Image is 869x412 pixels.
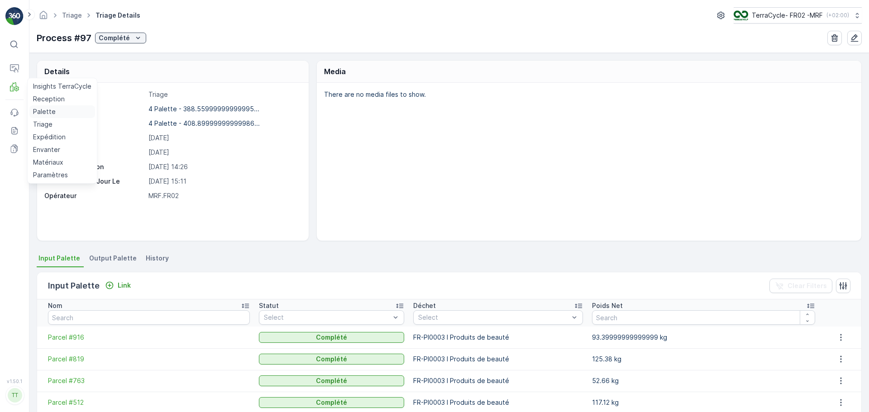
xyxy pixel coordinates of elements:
button: Complété [259,375,404,386]
button: Link [101,280,134,291]
p: FR-PI0003 I Produits de beauté [413,333,583,342]
a: Parcel #763 [48,376,250,385]
p: Clear Filters [788,281,827,290]
div: TT [8,388,22,403]
p: 125.38 kg [592,355,815,364]
p: Link [118,281,131,290]
button: Complété [95,33,146,43]
img: terracycle.png [734,10,748,20]
a: Triage [62,11,82,19]
p: MRF.FR02 [148,191,299,200]
p: 4 Palette - 388.55999999999995... [148,105,259,113]
p: TerraCycle- FR02 -MRF [752,11,823,20]
img: logo [5,7,24,25]
p: FR-PI0003 I Produits de beauté [413,355,583,364]
span: Output Palette [89,254,137,263]
input: Search [48,310,250,325]
button: Complété [259,354,404,365]
p: 117.12 kg [592,398,815,407]
p: 93.39999999999999 kg [592,333,815,342]
a: Parcel #819 [48,355,250,364]
p: FR-PI0003 I Produits de beauté [413,376,583,385]
p: Opérateur [44,191,145,200]
button: Clear Filters [769,279,832,293]
button: Complété [259,397,404,408]
p: Triage [148,90,299,99]
p: Select [264,313,390,322]
span: History [146,254,169,263]
p: Poids Net [592,301,623,310]
span: Triage Details [94,11,142,20]
p: 4 Palette - 408.89999999999986... [148,119,260,127]
p: Details [44,66,70,77]
p: Complété [316,398,347,407]
p: Media [324,66,346,77]
p: [DATE] 15:11 [148,177,299,186]
a: Parcel #916 [48,333,250,342]
span: Input Palette [38,254,80,263]
p: There are no media files to show. [324,90,852,99]
p: [DATE] 14:26 [148,162,299,171]
p: Complété [99,33,130,43]
p: 52.66 kg [592,376,815,385]
p: Process #97 [37,31,91,45]
input: Search [592,310,815,325]
p: Complété [316,333,347,342]
a: Parcel #512 [48,398,250,407]
p: Déchet [413,301,436,310]
button: TT [5,386,24,405]
p: Input Palette [48,279,100,292]
p: Select [418,313,569,322]
button: TerraCycle- FR02 -MRF(+02:00) [734,7,862,24]
p: Statut [259,301,279,310]
p: [DATE] [148,148,299,157]
p: Complété [316,355,347,364]
p: ( +02:00 ) [826,12,849,19]
p: FR-PI0003 I Produits de beauté [413,398,583,407]
span: v 1.50.1 [5,379,24,384]
button: Complété [259,332,404,343]
p: [DATE] [148,133,299,142]
p: Nom [48,301,62,310]
a: Homepage [38,14,48,21]
p: Complété [316,376,347,385]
